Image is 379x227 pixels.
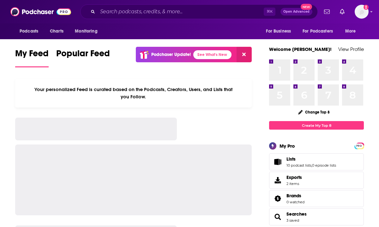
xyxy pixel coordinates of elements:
[269,121,364,130] a: Create My Top 8
[46,25,67,37] a: Charts
[355,5,369,19] button: Show profile menu
[10,6,71,18] img: Podchaser - Follow, Share and Rate Podcasts
[264,8,275,16] span: ⌘ K
[15,48,49,67] a: My Feed
[303,27,333,36] span: For Podcasters
[269,208,364,225] span: Searches
[283,10,310,13] span: Open Advanced
[70,25,105,37] button: open menu
[355,143,363,148] a: PRO
[80,4,318,19] div: Search podcasts, credits, & more...
[269,153,364,170] span: Lists
[294,108,334,116] button: Change Top 8
[15,79,252,107] div: Your personalized Feed is curated based on the Podcasts, Creators, Users, and Lists that you Follow.
[271,212,284,221] a: Searches
[151,52,191,57] p: Podchaser Update!
[286,156,296,162] span: Lists
[286,211,307,217] a: Searches
[193,50,232,59] a: See What's New
[286,156,336,162] a: Lists
[286,163,311,168] a: 10 podcast lists
[56,48,110,63] span: Popular Feed
[280,8,312,15] button: Open AdvancedNew
[312,163,336,168] a: 0 episode lists
[56,48,110,67] a: Popular Feed
[280,143,295,149] div: My Pro
[355,144,363,148] span: PRO
[271,176,284,185] span: Exports
[98,7,264,17] input: Search podcasts, credits, & more...
[15,25,46,37] button: open menu
[341,25,364,37] button: open menu
[301,4,312,10] span: New
[20,27,38,36] span: Podcasts
[271,194,284,203] a: Brands
[286,181,302,186] span: 2 items
[286,175,302,180] span: Exports
[271,157,284,166] a: Lists
[286,218,299,223] a: 3 saved
[286,193,301,199] span: Brands
[269,190,364,207] span: Brands
[269,46,332,52] a: Welcome [PERSON_NAME]!
[322,6,332,17] a: Show notifications dropdown
[298,25,342,37] button: open menu
[355,5,369,19] span: Logged in as JamesRod2024
[262,25,299,37] button: open menu
[286,193,304,199] a: Brands
[364,5,369,10] svg: Add a profile image
[50,27,63,36] span: Charts
[266,27,291,36] span: For Business
[15,48,49,63] span: My Feed
[269,172,364,189] a: Exports
[345,27,356,36] span: More
[337,6,347,17] a: Show notifications dropdown
[75,27,97,36] span: Monitoring
[355,5,369,19] img: User Profile
[338,46,364,52] a: View Profile
[286,200,304,204] a: 0 watched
